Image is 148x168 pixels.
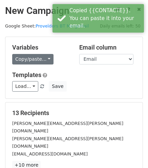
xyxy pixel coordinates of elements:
[12,81,38,92] a: Load...
[12,54,54,64] a: Copy/paste...
[12,44,69,51] h5: Variables
[114,135,148,168] iframe: Chat Widget
[5,5,143,17] h2: New Campaign
[12,151,88,156] small: [EMAIL_ADDRESS][DOMAIN_NAME]
[49,81,66,92] button: Save
[79,44,136,51] h5: Email column
[69,7,141,30] div: Copied {{CONTACTE}}. You can paste it into your email.
[5,23,89,29] small: Google Sheet:
[36,23,89,29] a: Proveïdors BT MergeMail
[12,109,136,117] h5: 13 Recipients
[12,71,41,78] a: Templates
[12,136,123,149] small: [PERSON_NAME][EMAIL_ADDRESS][PERSON_NAME][DOMAIN_NAME]
[114,135,148,168] div: Widget de chat
[12,121,123,134] small: [PERSON_NAME][EMAIL_ADDRESS][PERSON_NAME][DOMAIN_NAME]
